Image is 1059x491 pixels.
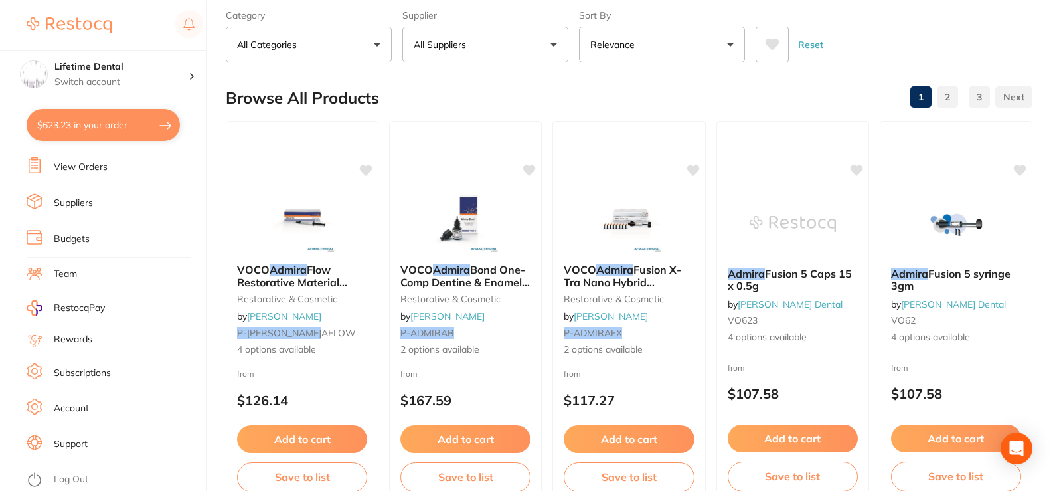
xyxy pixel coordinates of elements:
[27,109,180,141] button: $623.23 in your order
[27,300,42,316] img: RestocqPay
[564,344,694,357] span: 2 options available
[402,9,568,21] label: Supplier
[54,402,89,415] a: Account
[910,84,932,110] a: 1
[728,267,765,280] em: Admira
[226,89,379,108] h2: Browse All Products
[564,294,694,304] small: restorative & cosmetic
[937,84,958,110] a: 2
[54,197,93,210] a: Suppliers
[237,393,367,408] p: $126.14
[891,386,1021,401] p: $107.58
[237,369,254,379] span: from
[400,294,530,304] small: restorative & cosmetic
[54,60,189,74] h4: Lifetime Dental
[400,344,530,357] span: 2 options available
[728,363,745,373] span: from
[237,344,367,357] span: 4 options available
[400,425,530,453] button: Add to cart
[1001,433,1032,464] div: Open Intercom Messenger
[891,425,1021,452] button: Add to cart
[27,17,112,33] img: Restocq Logo
[728,386,858,401] p: $107.58
[586,187,672,253] img: VOCO Admira Fusion X-Tra Nano Hybrid ORMOCER Composite
[564,425,694,453] button: Add to cart
[270,263,307,276] em: Admira
[259,187,345,253] img: VOCO Admira Flow Restorative Material Syringe 2 x 1.8g
[27,300,105,316] a: RestocqPay
[247,310,321,322] a: [PERSON_NAME]
[564,327,622,339] em: P-ADMIRAFX
[728,425,858,452] button: Add to cart
[400,263,530,301] span: Bond One-Comp Dentine & Enamel Bond ORMOCER
[891,268,1021,292] b: Admira Fusion 5 syringe 3gm
[901,298,1006,310] a: [PERSON_NAME] Dental
[54,333,92,346] a: Rewards
[400,369,418,379] span: from
[54,438,88,451] a: Support
[891,298,1006,310] span: by
[321,327,356,339] span: AFLOW
[237,310,321,322] span: by
[564,393,694,408] p: $117.27
[794,27,827,62] button: Reset
[226,27,392,62] button: All Categories
[54,76,189,89] p: Switch account
[891,314,916,326] span: VO62
[422,187,509,253] img: VOCO Admira Bond One-Comp Dentine & Enamel Bond ORMOCER
[237,263,347,301] span: Flow Restorative Material Syringe 2 x 1.8g
[54,367,111,380] a: Subscriptions
[728,268,858,292] b: Admira Fusion 5 Caps 15 x 0.5g
[579,27,745,62] button: Relevance
[891,462,1021,491] button: Save to list
[237,327,321,339] em: P-[PERSON_NAME]
[728,298,843,310] span: by
[913,191,999,257] img: Admira Fusion 5 syringe 3gm
[400,263,433,276] span: VOCO
[237,38,302,51] p: All Categories
[400,327,454,339] em: P-ADMIRAB
[564,263,596,276] span: VOCO
[564,310,648,322] span: by
[237,294,367,304] small: restorative & cosmetic
[54,233,90,246] a: Budgets
[728,267,852,292] span: Fusion 5 Caps 15 x 0.5g
[564,263,681,301] span: Fusion X-Tra Nano Hybrid ORMOCER Composite
[750,191,836,257] img: Admira Fusion 5 Caps 15 x 0.5g
[237,264,367,288] b: VOCO Admira Flow Restorative Material Syringe 2 x 1.8g
[54,473,88,486] a: Log Out
[410,310,485,322] a: [PERSON_NAME]
[433,263,470,276] em: Admira
[27,470,203,491] button: Log Out
[564,369,581,379] span: from
[891,267,928,280] em: Admira
[596,263,633,276] em: Admira
[579,9,745,21] label: Sort By
[402,27,568,62] button: All Suppliers
[728,314,758,326] span: VO623
[574,310,648,322] a: [PERSON_NAME]
[400,310,485,322] span: by
[226,9,392,21] label: Category
[54,161,108,174] a: View Orders
[738,298,843,310] a: [PERSON_NAME] Dental
[590,38,640,51] p: Relevance
[891,331,1021,344] span: 4 options available
[237,425,367,453] button: Add to cart
[54,302,105,315] span: RestocqPay
[21,61,47,88] img: Lifetime Dental
[969,84,990,110] a: 3
[400,393,530,408] p: $167.59
[400,264,530,288] b: VOCO Admira Bond One-Comp Dentine & Enamel Bond ORMOCER
[54,268,77,281] a: Team
[564,264,694,288] b: VOCO Admira Fusion X-Tra Nano Hybrid ORMOCER Composite
[891,363,908,373] span: from
[728,331,858,344] span: 4 options available
[414,38,471,51] p: All Suppliers
[728,462,858,491] button: Save to list
[27,10,112,41] a: Restocq Logo
[891,267,1011,292] span: Fusion 5 syringe 3gm
[237,263,270,276] span: VOCO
